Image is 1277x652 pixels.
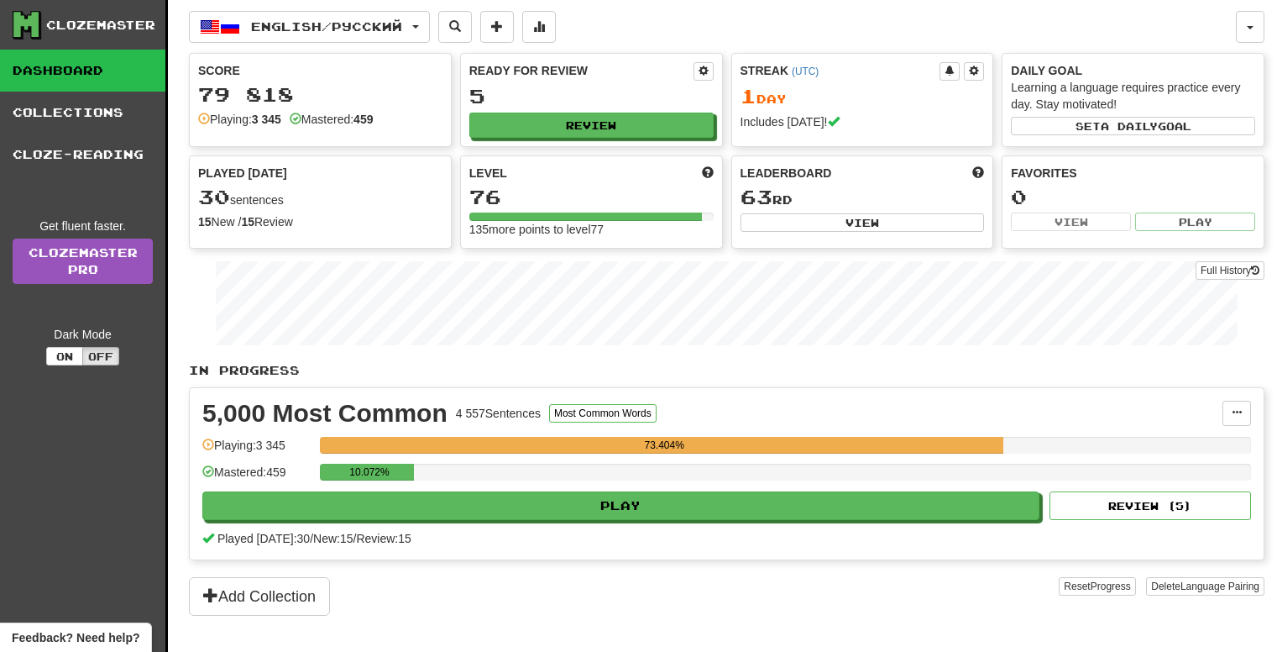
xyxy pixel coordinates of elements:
span: / [310,532,313,545]
span: This week in points, UTC [972,165,984,181]
span: 1 [741,84,756,108]
div: Mastered: 459 [202,464,311,492]
button: Most Common Words [549,404,657,423]
div: Clozemaster [46,17,155,34]
button: ResetProgress [1059,577,1135,596]
div: 10.072% [325,464,413,481]
button: DeleteLanguage Pairing [1146,577,1264,596]
strong: 459 [353,113,373,126]
span: New: 15 [313,532,353,545]
button: Search sentences [438,11,472,43]
div: New / Review [198,213,442,230]
div: Streak [741,62,940,79]
div: Playing: 3 345 [202,437,311,465]
span: Progress [1091,581,1131,592]
div: 76 [469,187,714,208]
span: 63 [741,185,772,208]
div: Favorites [1011,165,1255,181]
div: Score [198,62,442,79]
span: English / Русский [251,19,402,34]
div: Learning a language requires practice every day. Stay motivated! [1011,79,1255,113]
span: / [353,532,357,545]
div: Includes [DATE]! [741,113,985,130]
span: Leaderboard [741,165,832,181]
span: Open feedback widget [12,629,139,646]
button: Full History [1196,261,1264,280]
span: Played [DATE]: 30 [217,532,310,545]
button: On [46,347,83,365]
button: Add sentence to collection [480,11,514,43]
span: Score more points to level up [702,165,714,181]
span: Review: 15 [356,532,411,545]
p: In Progress [189,362,1264,379]
strong: 15 [198,215,212,229]
a: (UTC) [792,66,819,77]
div: Get fluent faster. [13,218,153,234]
div: 4 557 Sentences [456,405,541,422]
div: Ready for Review [469,62,693,79]
span: 30 [198,185,230,208]
button: Off [82,347,119,365]
button: English/Русский [189,11,430,43]
button: Play [202,492,1039,520]
strong: 15 [241,215,254,229]
span: Level [469,165,507,181]
div: Day [741,86,985,108]
div: rd [741,187,985,208]
div: Dark Mode [13,326,153,343]
div: 5 [469,86,714,107]
button: Review [469,113,714,138]
span: a daily [1101,120,1158,132]
div: 79 818 [198,84,442,105]
a: ClozemasterPro [13,239,153,284]
div: Mastered: [290,111,374,128]
div: 0 [1011,187,1255,208]
div: Playing: [198,111,281,128]
div: sentences [198,187,442,208]
span: Language Pairing [1180,581,1259,592]
button: View [1011,213,1131,231]
button: Review (5) [1049,492,1251,520]
button: More stats [522,11,556,43]
button: Add Collection [189,577,330,616]
div: 5,000 Most Common [202,401,447,426]
button: Seta dailygoal [1011,117,1255,135]
strong: 3 345 [252,113,281,126]
div: 135 more points to level 77 [469,221,714,238]
button: View [741,213,985,232]
div: Daily Goal [1011,62,1255,79]
span: Played [DATE] [198,165,287,181]
button: Play [1135,213,1255,231]
div: 73.404% [325,437,1003,454]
